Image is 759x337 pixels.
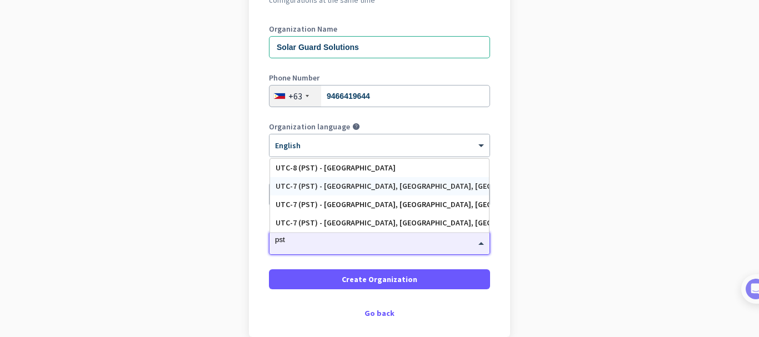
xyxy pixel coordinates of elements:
input: What is the name of your organization? [269,36,490,58]
i: help [352,123,360,130]
div: UTC-7 (PST) - [GEOGRAPHIC_DATA], [GEOGRAPHIC_DATA], [GEOGRAPHIC_DATA][PERSON_NAME], [GEOGRAPHIC_D... [276,182,483,191]
label: Organization Time Zone [269,220,490,228]
label: Organization Name [269,25,490,33]
div: UTC-7 (PST) - [GEOGRAPHIC_DATA], [GEOGRAPHIC_DATA], [GEOGRAPHIC_DATA], [GEOGRAPHIC_DATA] [276,218,483,228]
input: 2 3234 5678 [269,85,490,107]
div: Go back [269,309,490,317]
div: UTC-7 (PST) - [GEOGRAPHIC_DATA], [GEOGRAPHIC_DATA], [GEOGRAPHIC_DATA], [PERSON_NAME] [276,200,483,209]
div: Options List [270,159,489,232]
label: Organization language [269,123,350,130]
label: Organization Size (Optional) [269,172,490,179]
div: UTC-8 (PST) - [GEOGRAPHIC_DATA] [276,163,483,173]
button: Create Organization [269,269,490,289]
div: +63 [288,90,302,102]
label: Phone Number [269,74,490,82]
span: Create Organization [342,274,417,285]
